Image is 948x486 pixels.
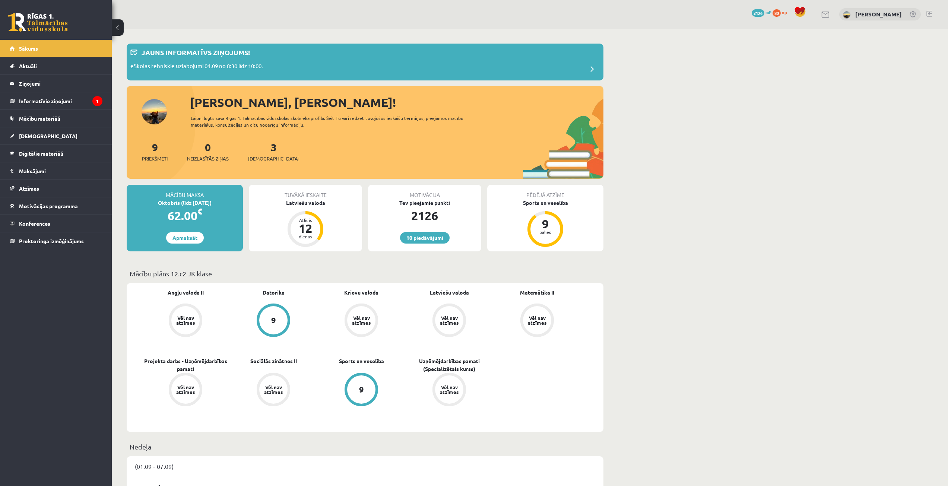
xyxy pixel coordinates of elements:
legend: Informatīvie ziņojumi [19,92,102,109]
a: 3[DEMOGRAPHIC_DATA] [248,140,299,162]
a: 9 [229,304,317,339]
span: Konferences [19,220,50,227]
a: Proktoringa izmēģinājums [10,232,102,250]
a: Vēl nav atzīmes [405,373,493,408]
span: 80 [773,9,781,17]
div: Vēl nav atzīmes [175,385,196,394]
a: 2126 mP [752,9,771,15]
div: 12 [294,222,317,234]
div: Vēl nav atzīmes [439,315,460,325]
a: Aktuāli [10,57,102,74]
span: Motivācijas programma [19,203,78,209]
a: Sports un veselība [339,357,384,365]
div: 9 [534,218,557,230]
a: Rīgas 1. Tālmācības vidusskola [8,13,68,32]
a: Vēl nav atzīmes [317,304,405,339]
div: dienas [294,234,317,239]
div: Tuvākā ieskaite [249,185,362,199]
span: Neizlasītās ziņas [187,155,229,162]
legend: Ziņojumi [19,75,102,92]
a: Sociālās zinātnes II [250,357,297,365]
div: 9 [271,316,276,324]
a: Latviešu valoda [430,289,469,296]
div: Atlicis [294,218,317,222]
a: Vēl nav atzīmes [229,373,317,408]
a: [PERSON_NAME] [855,10,902,18]
a: Konferences [10,215,102,232]
div: (01.09 - 07.09) [127,456,603,476]
a: Angļu valoda II [168,289,204,296]
a: Motivācijas programma [10,197,102,215]
p: Mācību plāns 12.c2 JK klase [130,269,600,279]
a: 10 piedāvājumi [400,232,450,244]
a: Apmaksāt [166,232,204,244]
span: mP [765,9,771,15]
a: Informatīvie ziņojumi1 [10,92,102,109]
span: € [197,206,202,217]
span: Aktuāli [19,63,37,69]
div: balles [534,230,557,234]
div: Vēl nav atzīmes [175,315,196,325]
a: Krievu valoda [344,289,378,296]
a: Jauns informatīvs ziņojums! eSkolas tehniskie uzlabojumi 04.09 no 8:30 līdz 10:00. [130,47,600,77]
a: Vēl nav atzīmes [142,304,229,339]
a: 0Neizlasītās ziņas [187,140,229,162]
div: Vēl nav atzīmes [351,315,372,325]
span: Sākums [19,45,38,52]
span: Digitālie materiāli [19,150,63,157]
div: Pēdējā atzīme [487,185,603,199]
div: 9 [359,385,364,394]
span: [DEMOGRAPHIC_DATA] [19,133,77,139]
div: 2126 [368,207,481,225]
div: Latviešu valoda [249,199,362,207]
div: Vēl nav atzīmes [439,385,460,394]
a: Ziņojumi [10,75,102,92]
div: [PERSON_NAME], [PERSON_NAME]! [190,93,603,111]
img: Nellija Pušņakova [843,11,850,19]
div: Mācību maksa [127,185,243,199]
div: Oktobris (līdz [DATE]) [127,199,243,207]
a: Vēl nav atzīmes [405,304,493,339]
a: Projekta darbs - Uzņēmējdarbības pamati [142,357,229,373]
a: Vēl nav atzīmes [142,373,229,408]
a: 9 [317,373,405,408]
a: Atzīmes [10,180,102,197]
a: Sākums [10,40,102,57]
span: 2126 [752,9,764,17]
a: Matemātika II [520,289,554,296]
a: Maksājumi [10,162,102,180]
div: Laipni lūgts savā Rīgas 1. Tālmācības vidusskolas skolnieka profilā. Šeit Tu vari redzēt tuvojošo... [191,115,477,128]
span: Priekšmeti [142,155,168,162]
a: Mācību materiāli [10,110,102,127]
p: eSkolas tehniskie uzlabojumi 04.09 no 8:30 līdz 10:00. [130,62,263,72]
a: Latviešu valoda Atlicis 12 dienas [249,199,362,248]
span: Proktoringa izmēģinājums [19,238,84,244]
span: Atzīmes [19,185,39,192]
a: Uzņēmējdarbības pamati (Specializētais kurss) [405,357,493,373]
div: Tev pieejamie punkti [368,199,481,207]
span: [DEMOGRAPHIC_DATA] [248,155,299,162]
a: Vēl nav atzīmes [493,304,581,339]
p: Jauns informatīvs ziņojums! [142,47,250,57]
a: Digitālie materiāli [10,145,102,162]
a: Datorika [263,289,285,296]
div: Motivācija [368,185,481,199]
div: Vēl nav atzīmes [263,385,284,394]
span: xp [782,9,787,15]
a: 9Priekšmeti [142,140,168,162]
a: [DEMOGRAPHIC_DATA] [10,127,102,144]
p: Nedēļa [130,442,600,452]
a: 80 xp [773,9,790,15]
a: Sports un veselība 9 balles [487,199,603,248]
div: 62.00 [127,207,243,225]
div: Sports un veselība [487,199,603,207]
div: Vēl nav atzīmes [527,315,548,325]
i: 1 [92,96,102,106]
span: Mācību materiāli [19,115,60,122]
legend: Maksājumi [19,162,102,180]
